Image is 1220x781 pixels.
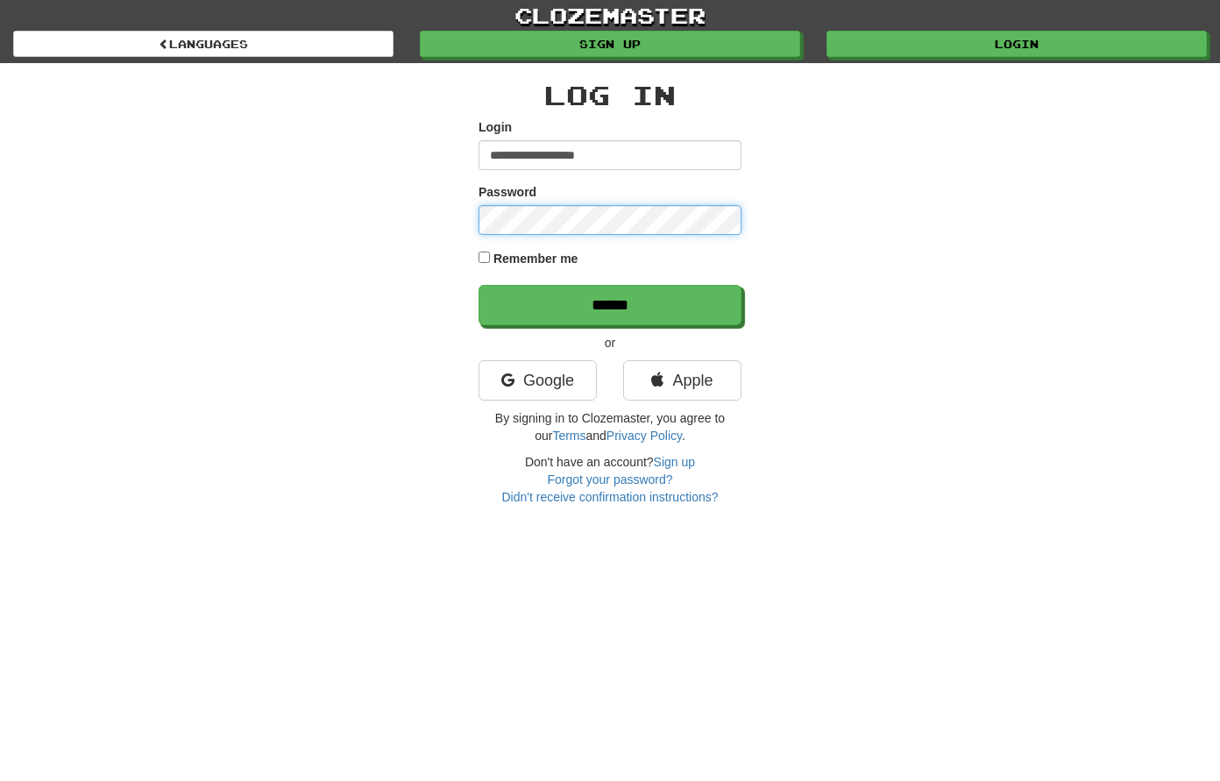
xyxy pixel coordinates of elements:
a: Sign up [420,31,800,57]
label: Password [479,183,536,201]
a: Google [479,360,597,401]
p: or [479,334,741,351]
a: Login [826,31,1207,57]
a: Sign up [654,455,695,469]
h2: Log In [479,81,741,110]
a: Didn't receive confirmation instructions? [501,490,718,504]
a: Languages [13,31,394,57]
label: Login [479,118,512,136]
label: Remember me [493,250,578,267]
a: Forgot your password? [547,472,672,486]
a: Privacy Policy [606,429,682,443]
a: Apple [623,360,741,401]
p: By signing in to Clozemaster, you agree to our and . [479,409,741,444]
a: Terms [552,429,585,443]
div: Don't have an account? [479,453,741,506]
